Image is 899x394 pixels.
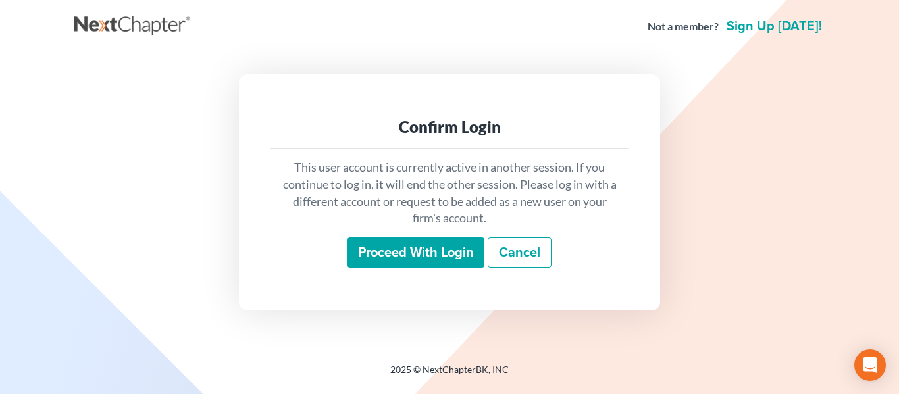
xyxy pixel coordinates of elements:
a: Cancel [488,237,552,268]
input: Proceed with login [347,237,484,268]
div: Open Intercom Messenger [854,349,886,381]
p: This user account is currently active in another session. If you continue to log in, it will end ... [281,159,618,227]
div: 2025 © NextChapterBK, INC [74,363,825,387]
strong: Not a member? [648,19,719,34]
div: Confirm Login [281,116,618,137]
a: Sign up [DATE]! [724,20,825,33]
